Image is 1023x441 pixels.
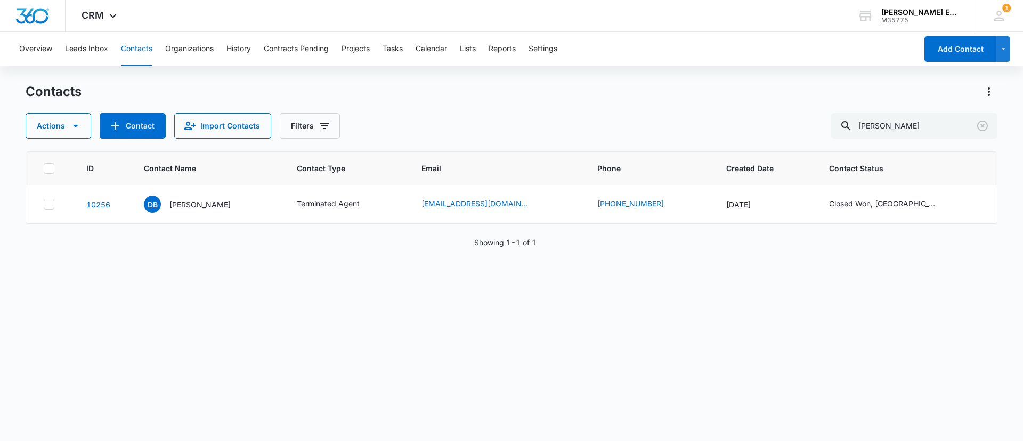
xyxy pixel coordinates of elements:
button: Lists [460,32,476,66]
button: History [226,32,251,66]
button: Actions [26,113,91,139]
button: Contacts [121,32,152,66]
button: Calendar [416,32,447,66]
span: Created Date [726,163,788,174]
button: Leads Inbox [65,32,108,66]
button: Filters [280,113,340,139]
button: Organizations [165,32,214,66]
span: Phone [597,163,686,174]
button: Add Contact [100,113,166,139]
button: Actions [980,83,997,100]
div: Contact Name - Delilah Brown - Select to Edit Field [144,196,250,213]
div: Closed Won, [GEOGRAPHIC_DATA]-01 [829,198,936,209]
div: Contact Status - Closed Won, MA-01 - Select to Edit Field [829,198,955,211]
div: Phone - (857) 352-4616 - Select to Edit Field [597,198,683,211]
p: Showing 1-1 of 1 [474,237,537,248]
button: Settings [529,32,557,66]
a: Navigate to contact details page for Delilah Brown [86,200,110,209]
p: [PERSON_NAME] [169,199,231,210]
span: Contact Name [144,163,256,174]
span: ID [86,163,103,174]
span: Contact Type [297,163,380,174]
div: Terminated Agent [297,198,360,209]
span: 1 [1002,4,1011,12]
div: account id [881,17,959,24]
button: Reports [489,32,516,66]
div: [DATE] [726,199,803,210]
span: Contact Status [829,163,964,174]
button: Projects [342,32,370,66]
div: Email - delilah@brownandfirm.com - Select to Edit Field [421,198,547,211]
a: [EMAIL_ADDRESS][DOMAIN_NAME] [421,198,528,209]
a: [PHONE_NUMBER] [597,198,664,209]
h1: Contacts [26,84,82,100]
div: Contact Type - Terminated Agent - Select to Edit Field [297,198,379,211]
span: Email [421,163,556,174]
div: account name [881,8,959,17]
button: Contracts Pending [264,32,329,66]
button: Overview [19,32,52,66]
input: Search Contacts [831,113,997,139]
span: CRM [82,10,104,21]
div: notifications count [1002,4,1011,12]
button: Clear [974,117,991,134]
button: Tasks [383,32,403,66]
span: DB [144,196,161,213]
button: Import Contacts [174,113,271,139]
button: Add Contact [924,36,996,62]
